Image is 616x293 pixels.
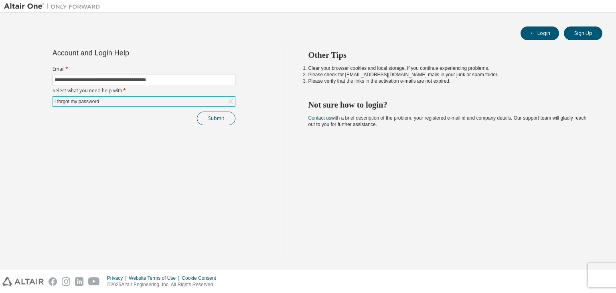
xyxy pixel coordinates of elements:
p: © 2025 Altair Engineering, Inc. All Rights Reserved. [107,281,221,288]
li: Clear your browser cookies and local storage, if you continue experiencing problems. [308,65,588,71]
div: Account and Login Help [53,50,199,56]
div: Website Terms of Use [129,275,182,281]
div: I forgot my password [53,97,100,106]
button: Login [521,26,559,40]
h2: Other Tips [308,50,588,60]
h2: Not sure how to login? [308,100,588,110]
div: Privacy [107,275,129,281]
div: Cookie Consent [182,275,221,281]
a: Contact us [308,115,331,121]
img: Altair One [4,2,104,10]
button: Sign Up [564,26,602,40]
li: Please verify that the links in the activation e-mails are not expired. [308,78,588,84]
img: instagram.svg [62,277,70,286]
div: I forgot my password [53,97,235,106]
img: altair_logo.svg [2,277,44,286]
img: youtube.svg [88,277,100,286]
label: Email [53,66,235,72]
img: facebook.svg [49,277,57,286]
span: with a brief description of the problem, your registered e-mail id and company details. Our suppo... [308,115,587,127]
label: Select what you need help with [53,87,235,94]
li: Please check for [EMAIL_ADDRESS][DOMAIN_NAME] mails in your junk or spam folder. [308,71,588,78]
img: linkedin.svg [75,277,83,286]
button: Submit [197,112,235,125]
